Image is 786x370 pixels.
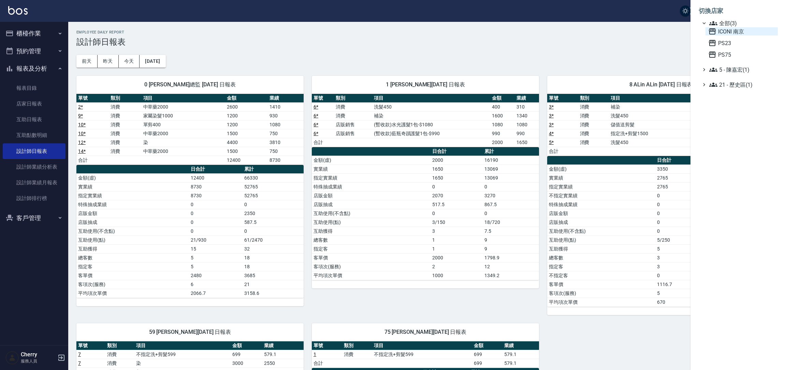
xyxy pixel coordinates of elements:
span: ICONI 南京 [708,27,775,35]
span: 5 - 陳嘉宏(1) [709,66,775,74]
span: 全部(3) [709,19,775,27]
li: 切換店家 [699,3,778,19]
span: PS23 [708,39,775,47]
span: 21 - 歷史區(1) [709,81,775,89]
span: PS75 [708,51,775,59]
